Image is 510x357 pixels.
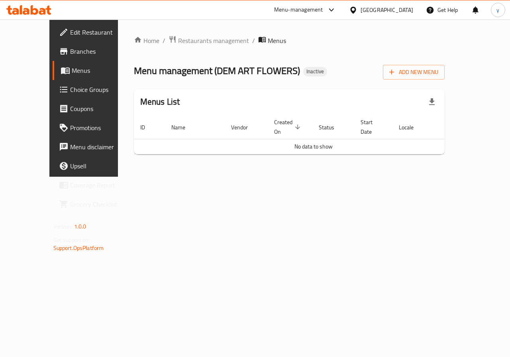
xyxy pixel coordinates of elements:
[53,118,135,137] a: Promotions
[70,47,128,56] span: Branches
[361,117,383,137] span: Start Date
[70,27,128,37] span: Edit Restaurant
[252,36,255,45] li: /
[74,221,86,232] span: 1.0.0
[53,80,135,99] a: Choice Groups
[169,35,249,46] a: Restaurants management
[140,96,180,108] h2: Menus List
[53,176,135,195] a: Coverage Report
[496,6,499,14] span: y
[319,123,345,132] span: Status
[140,123,155,132] span: ID
[70,123,128,133] span: Promotions
[274,117,303,137] span: Created On
[72,66,128,75] span: Menus
[171,123,196,132] span: Name
[383,65,445,80] button: Add New Menu
[53,99,135,118] a: Coupons
[134,62,300,80] span: Menu management ( DEM ART FLOWERS )
[134,35,445,46] nav: breadcrumb
[70,85,128,94] span: Choice Groups
[134,36,159,45] a: Home
[294,141,333,152] span: No data to show
[53,195,135,214] a: Grocery Checklist
[70,142,128,152] span: Menu disclaimer
[231,123,258,132] span: Vendor
[53,221,73,232] span: Version:
[268,36,286,45] span: Menus
[53,42,135,61] a: Branches
[303,68,327,75] span: Inactive
[163,36,165,45] li: /
[389,67,438,77] span: Add New Menu
[303,67,327,76] div: Inactive
[361,6,413,14] div: [GEOGRAPHIC_DATA]
[399,123,424,132] span: Locale
[70,180,128,190] span: Coverage Report
[70,161,128,171] span: Upsell
[274,5,323,15] div: Menu-management
[53,61,135,80] a: Menus
[53,156,135,176] a: Upsell
[53,235,90,245] span: Get support on:
[53,243,104,253] a: Support.OpsPlatform
[70,104,128,113] span: Coupons
[433,115,493,139] th: Actions
[53,137,135,156] a: Menu disclaimer
[53,23,135,42] a: Edit Restaurant
[422,92,441,111] div: Export file
[70,199,128,209] span: Grocery Checklist
[178,36,249,45] span: Restaurants management
[134,115,493,154] table: enhanced table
